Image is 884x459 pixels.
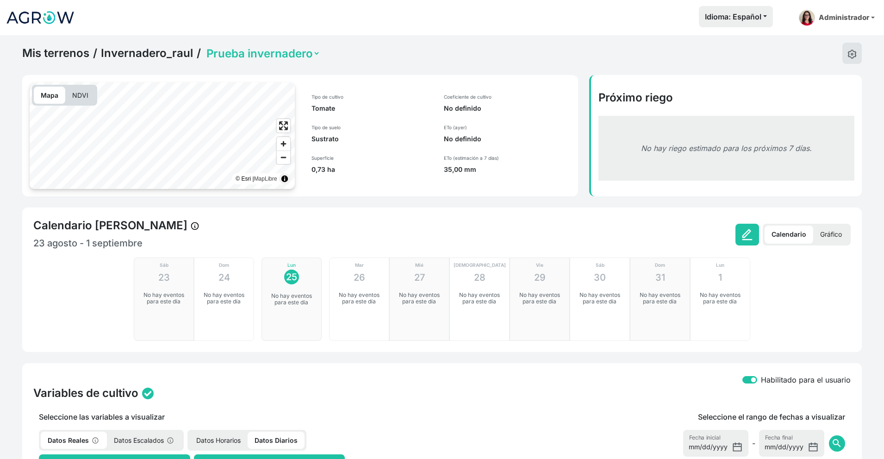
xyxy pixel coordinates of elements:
em: No hay riego estimado para los próximos 7 días. [641,144,812,153]
button: Idioma: Español [699,6,773,27]
p: Superficie [311,155,433,161]
p: Tomate [311,104,433,113]
p: Tipo de cultivo [311,94,433,100]
p: Lun [716,262,724,269]
p: No hay eventos para este día [336,292,383,305]
img: Logo [6,6,75,29]
p: Seleccione el rango de fechas a visualizar [698,411,845,422]
label: Habilitado para el usuario [761,374,851,385]
p: 35,00 mm [444,165,571,174]
p: 23 [158,270,170,284]
span: / [197,46,201,60]
img: status [142,388,154,399]
p: 31 [655,270,665,284]
a: MapLibre [254,176,277,182]
p: Datos Diarios [248,432,305,449]
p: Sustrato [311,134,433,144]
p: No hay eventos para este día [396,292,443,305]
canvas: Map [30,82,295,189]
span: search [831,438,842,449]
p: No hay eventos para este día [200,292,248,305]
button: search [829,435,845,452]
p: Sáb [160,262,168,269]
p: Calendario [765,226,813,244]
summary: Toggle attribution [279,173,290,184]
p: Vie [536,262,543,269]
p: No hay eventos para este día [268,293,315,306]
div: © Esri | [236,174,277,183]
p: Dom [655,262,665,269]
p: Sáb [596,262,604,269]
h4: Calendario [PERSON_NAME] [33,219,200,233]
p: Datos Reales [41,432,107,449]
p: No hay eventos para este día [576,292,623,305]
span: / [93,46,97,60]
p: No hay eventos para este día [456,292,503,305]
h4: Próximo riego [598,91,854,105]
p: Mapa [34,87,65,104]
p: Lun [287,262,296,269]
p: No hay eventos para este día [140,292,187,305]
p: 23 agosto - 1 septiembre [33,236,442,250]
img: edit [847,50,857,59]
p: No hay eventos para este día [697,292,744,305]
p: Mar [355,262,364,269]
p: 28 [474,270,486,284]
span: - [752,438,755,449]
p: Gráfico [813,226,849,244]
p: [DEMOGRAPHIC_DATA] [454,262,506,269]
p: 0,73 ha [311,165,433,174]
p: 29 [534,270,546,284]
p: Datos Horarios [189,432,248,449]
h4: Variables de cultivo [33,386,138,400]
img: admin-picture [799,10,815,26]
a: Mis terrenos [22,46,89,60]
button: Zoom in [277,137,290,151]
p: No hay eventos para este día [516,292,563,305]
select: Terrain Selector [205,46,320,61]
p: ETo (ayer) [444,124,571,131]
p: Coeficiente de cultivo [444,94,571,100]
p: 26 [354,270,365,284]
p: No hay eventos para este día [636,292,684,305]
p: Tipo de suelo [311,124,433,131]
p: NDVI [65,87,95,104]
p: No definido [444,134,571,144]
a: Invernadero_raul [101,46,193,60]
p: 24 [218,270,230,284]
p: No definido [444,104,571,113]
button: Zoom out [277,151,290,164]
p: 27 [414,270,425,284]
p: 25 [286,270,297,284]
p: Seleccione las variables a visualizar [33,411,505,422]
p: Dom [219,262,229,269]
p: 1 [718,270,722,284]
p: Mié [415,262,423,269]
p: Datos Escalados [107,432,182,449]
img: edit [741,229,753,240]
a: Administrador [795,6,878,30]
button: Enter fullscreen [277,119,290,132]
p: ETo (estimación a 7 días) [444,155,571,161]
p: 30 [594,270,606,284]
